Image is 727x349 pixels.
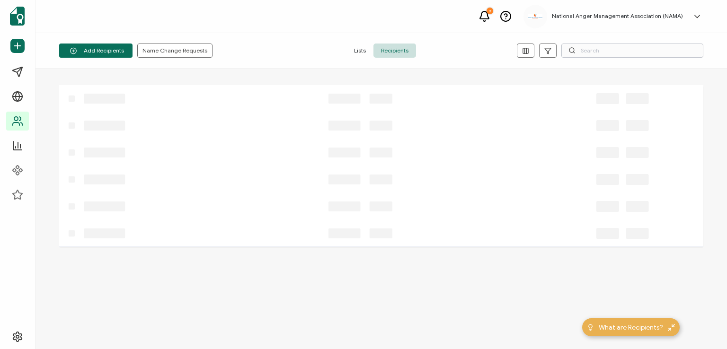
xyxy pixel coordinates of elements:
span: Recipients [373,44,416,58]
span: What are Recipients? [599,323,663,332]
div: 2 [487,8,493,14]
img: sertifier-logomark-colored.svg [10,7,25,26]
img: minimize-icon.svg [668,324,675,331]
button: Name Change Requests [137,44,213,58]
input: Search [561,44,703,58]
span: Name Change Requests [142,48,207,53]
h5: National Anger Management Association (NAMA) [552,13,683,19]
button: Add Recipients [59,44,133,58]
span: Lists [346,44,373,58]
img: 3ca2817c-e862-47f7-b2ec-945eb25c4a6c.jpg [528,14,542,19]
iframe: Chat Widget [680,304,727,349]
